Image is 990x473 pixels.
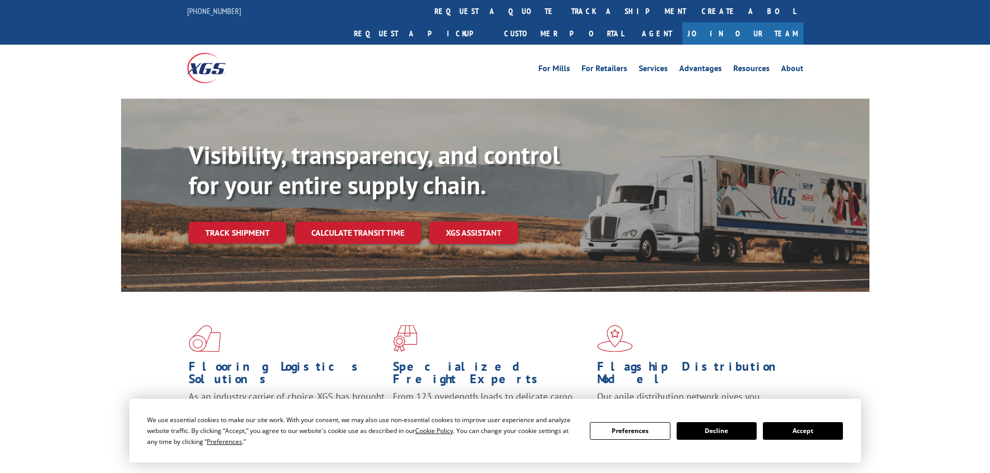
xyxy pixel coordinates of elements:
[295,222,421,244] a: Calculate transit time
[496,22,631,45] a: Customer Portal
[189,360,385,390] h1: Flooring Logistics Solutions
[597,390,788,415] span: Our agile distribution network gives you nationwide inventory management on demand.
[393,325,417,352] img: xgs-icon-focused-on-flooring-red
[189,390,385,427] span: As an industry carrier of choice, XGS has brought innovation and dedication to flooring logistics...
[189,139,560,201] b: Visibility, transparency, and control for your entire supply chain.
[189,222,286,244] a: Track shipment
[679,64,722,76] a: Advantages
[639,64,668,76] a: Services
[597,325,633,352] img: xgs-icon-flagship-distribution-model-red
[677,422,757,440] button: Decline
[631,22,682,45] a: Agent
[187,6,241,16] a: [PHONE_NUMBER]
[189,325,221,352] img: xgs-icon-total-supply-chain-intelligence-red
[429,222,518,244] a: XGS ASSISTANT
[597,360,794,390] h1: Flagship Distribution Model
[733,64,770,76] a: Resources
[538,64,570,76] a: For Mills
[393,390,589,437] p: From 123 overlength loads to delicate cargo, our experienced staff knows the best way to move you...
[590,422,670,440] button: Preferences
[415,426,453,435] span: Cookie Policy
[763,422,843,440] button: Accept
[582,64,627,76] a: For Retailers
[207,437,242,446] span: Preferences
[346,22,496,45] a: Request a pickup
[682,22,803,45] a: Join Our Team
[129,399,861,463] div: Cookie Consent Prompt
[393,360,589,390] h1: Specialized Freight Experts
[781,64,803,76] a: About
[147,414,577,447] div: We use essential cookies to make our site work. With your consent, we may also use non-essential ...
